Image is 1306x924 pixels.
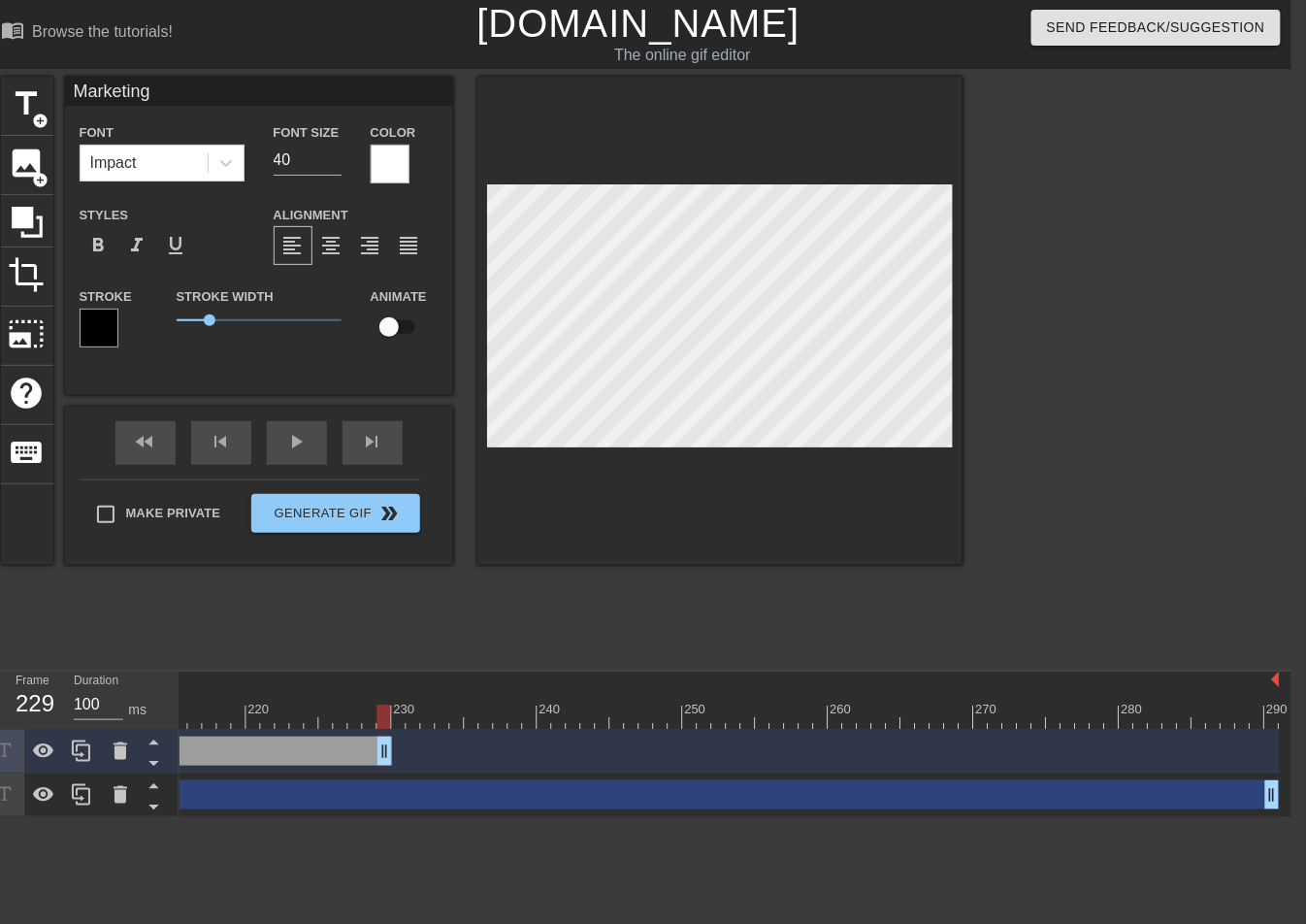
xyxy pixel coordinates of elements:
[80,123,114,143] label: Font
[134,430,157,453] span: fast_rewind
[831,700,855,719] div: 260
[281,234,305,257] span: format_align_left
[9,375,46,412] span: help
[1031,10,1281,46] button: Send Feedback/Suggestion
[32,23,173,40] div: Browse the tutorials!
[251,494,419,533] button: Generate Gif
[165,234,188,257] span: format_underline
[431,44,935,67] div: The online gif editor
[177,287,274,307] label: Stroke Width
[1272,672,1280,687] img: bound-end.png
[359,234,382,257] span: format_align_right
[394,700,418,719] div: 230
[9,434,46,471] span: keyboard
[976,700,1000,719] div: 270
[685,700,709,719] div: 250
[1262,785,1282,805] span: drag_handle
[476,2,800,45] a: [DOMAIN_NAME]
[1,672,59,728] div: Frame
[274,123,340,143] label: Font Size
[361,430,384,453] span: skip_next
[1047,16,1265,40] span: Send Feedback/Suggestion
[398,234,421,257] span: format_align_justify
[285,430,309,453] span: play_arrow
[210,430,233,453] span: skip_previous
[1267,700,1291,719] div: 290
[320,234,343,257] span: format_align_center
[371,123,416,143] label: Color
[128,700,147,720] div: ms
[16,686,45,721] div: 229
[9,85,46,122] span: title
[539,700,564,719] div: 240
[126,234,149,257] span: format_italic
[80,287,132,307] label: Stroke
[274,206,348,225] label: Alignment
[33,172,49,188] span: add_circle
[87,234,111,257] span: format_bold
[259,502,411,525] span: Generate Gif
[371,287,427,307] label: Animate
[248,700,273,719] div: 220
[1122,700,1146,719] div: 280
[1,18,173,49] a: Browse the tutorials!
[74,676,118,687] label: Duration
[9,256,46,293] span: crop
[9,145,46,181] span: image
[80,206,129,225] label: Styles
[90,151,137,175] div: Impact
[9,315,46,352] span: photo_size_select_large
[377,502,401,525] span: double_arrow
[126,504,221,523] span: Make Private
[33,113,49,129] span: add_circle
[1,18,24,42] span: menu_book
